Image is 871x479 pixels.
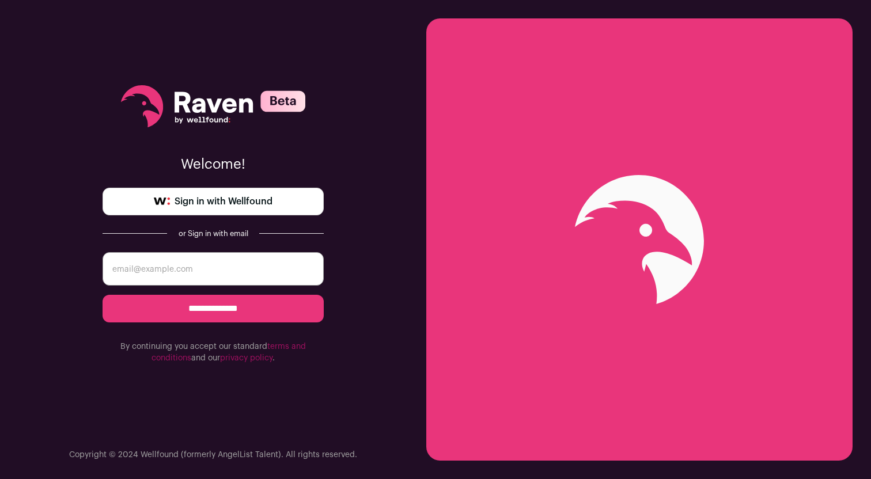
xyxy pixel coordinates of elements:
a: terms and conditions [152,343,306,362]
img: wellfound-symbol-flush-black-fb3c872781a75f747ccb3a119075da62bfe97bd399995f84a933054e44a575c4.png [154,197,170,206]
div: or Sign in with email [176,229,250,238]
p: Welcome! [103,155,324,174]
a: Sign in with Wellfound [103,188,324,215]
input: email@example.com [103,252,324,286]
p: By continuing you accept our standard and our . [103,341,324,364]
p: Copyright © 2024 Wellfound (formerly AngelList Talent). All rights reserved. [69,449,357,461]
a: privacy policy [220,354,272,362]
span: Sign in with Wellfound [175,195,272,208]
